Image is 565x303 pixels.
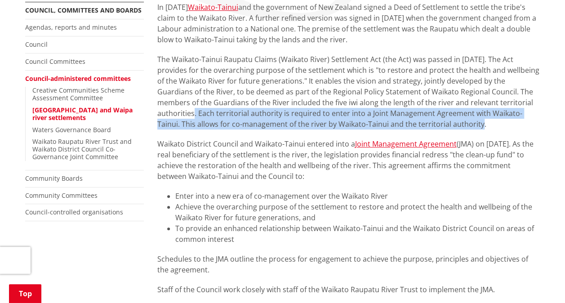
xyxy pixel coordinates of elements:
[25,40,48,49] a: Council
[32,106,133,122] a: [GEOGRAPHIC_DATA] and Waipa river settlements
[32,86,125,102] a: Creative Communities Scheme Assessment Committee
[25,57,85,66] a: Council Committees
[157,54,540,129] p: The Waikato-Tainui Raupatu Claims (Waikato River) Settlement Act (the Act) was passed in [DATE]. ...
[25,74,131,83] a: Council-administered committees
[175,223,540,245] li: To provide an enhanced relationship between Waikato-Tainui and the Waikato District Council on ar...
[157,2,540,45] p: In [DATE] and the government of New Zealand signed a Deed of Settlement to settle the tribe's cla...
[355,139,457,149] a: Joint Management Agreement
[25,6,142,14] a: Council, committees and boards
[524,265,556,298] iframe: Messenger Launcher
[25,23,117,31] a: Agendas, reports and minutes
[188,2,238,12] a: Waikato-Tainui
[157,138,540,182] p: Waikato District Council and Waikato-Tainui entered into a (JMA) on [DATE]. As the real beneficia...
[157,254,540,275] p: Schedules to the JMA outline the process for engagement to achieve the purpose, principles and ob...
[25,208,123,216] a: Council-controlled organisations
[9,284,41,303] a: Top
[157,284,540,295] p: Staff of the Council work closely with staff of the Waikato Raupatu River Trust to implement the ...
[175,191,540,201] li: Enter into a new era of co-management over the Waikato River
[32,137,132,161] a: Waikato Raupatu River Trust and Waikato District Council Co-Governance Joint Committee
[175,201,540,223] li: Achieve the overarching purpose of the settlement to restore and protect the health and wellbeing...
[25,191,98,200] a: Community Committees
[32,125,111,134] a: Waters Governance Board
[25,174,83,183] a: Community Boards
